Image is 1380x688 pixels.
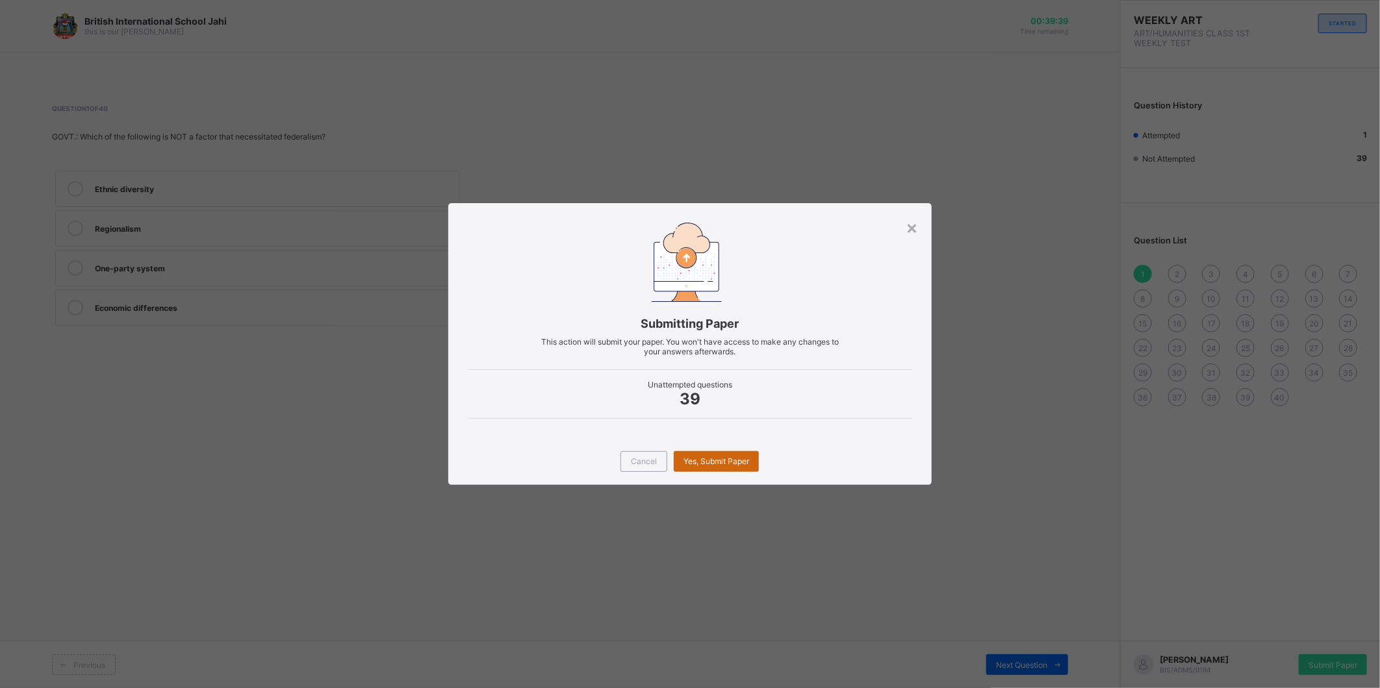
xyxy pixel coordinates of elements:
img: submitting-paper.7509aad6ec86be490e328e6d2a33d40a.svg [652,223,722,301]
div: × [906,216,919,238]
span: Yes, Submit Paper [684,456,749,466]
span: Cancel [631,456,657,466]
span: Unattempted questions [468,380,912,389]
span: This action will submit your paper. You won't have access to make any changes to your answers aft... [541,337,839,356]
span: Submitting Paper [468,317,912,330]
span: 39 [468,389,912,408]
